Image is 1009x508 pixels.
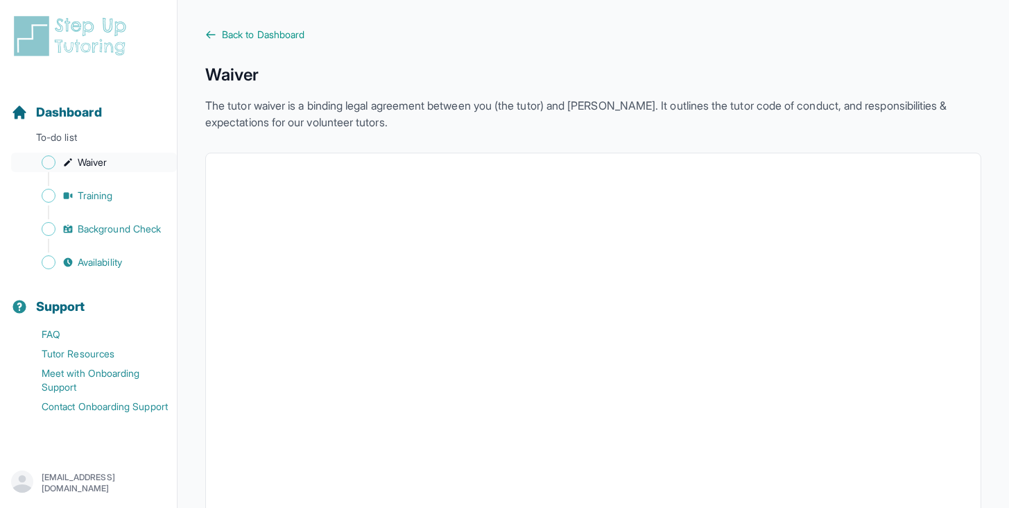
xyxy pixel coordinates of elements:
[11,364,177,397] a: Meet with Onboarding Support
[78,155,107,169] span: Waiver
[11,153,177,172] a: Waiver
[11,344,177,364] a: Tutor Resources
[11,186,177,205] a: Training
[6,81,171,128] button: Dashboard
[11,471,166,496] button: [EMAIL_ADDRESS][DOMAIN_NAME]
[11,219,177,239] a: Background Check
[36,297,85,316] span: Support
[11,325,177,344] a: FAQ
[42,472,166,494] p: [EMAIL_ADDRESS][DOMAIN_NAME]
[6,275,171,322] button: Support
[78,189,113,203] span: Training
[11,253,177,272] a: Availability
[6,130,171,150] p: To-do list
[78,222,161,236] span: Background Check
[205,64,981,86] h1: Waiver
[222,28,304,42] span: Back to Dashboard
[205,97,981,130] p: The tutor waiver is a binding legal agreement between you (the tutor) and [PERSON_NAME]. It outli...
[205,28,981,42] a: Back to Dashboard
[11,103,102,122] a: Dashboard
[78,255,122,269] span: Availability
[11,14,135,58] img: logo
[36,103,102,122] span: Dashboard
[11,397,177,416] a: Contact Onboarding Support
